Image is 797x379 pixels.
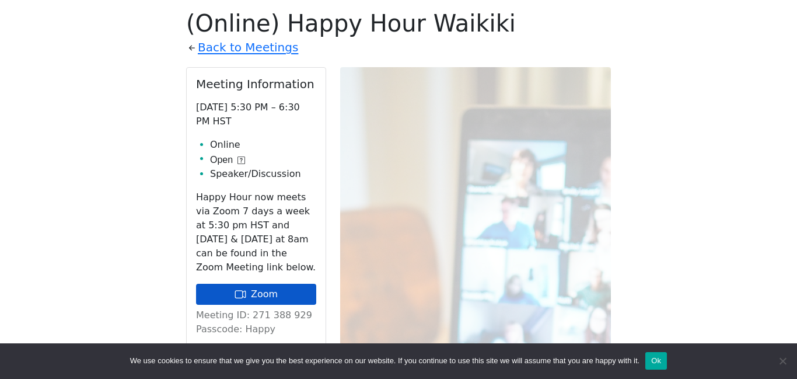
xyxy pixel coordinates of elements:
h2: Meeting Information [196,77,316,91]
button: Open [210,153,245,167]
a: Back to Meetings [198,37,298,58]
p: Meeting ID: 271 388 929 Passcode: Happy [196,308,316,336]
a: Zoom [196,284,316,305]
span: We use cookies to ensure that we give you the best experience on our website. If you continue to ... [130,355,639,367]
span: Open [210,153,233,167]
li: Speaker/Discussion [210,167,316,181]
h1: (Online) Happy Hour Waikiki [186,9,611,37]
li: Online [210,138,316,152]
p: [DATE] 5:30 PM – 6:30 PM HST [196,100,316,128]
button: Ok [645,352,667,370]
span: No [777,355,788,367]
p: Happy Hour now meets via Zoom 7 days a week at 5:30 pm HST and [DATE] & [DATE] at 8am can be foun... [196,190,316,274]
